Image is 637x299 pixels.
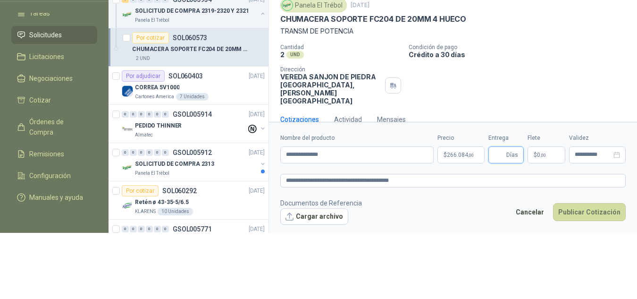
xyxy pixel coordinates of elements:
span: ,00 [468,153,474,158]
p: SOLICITUD DE COMPRA 2319-2320 Y 2321 [135,7,249,16]
a: Configuración [11,167,97,185]
p: KLARENS [135,208,156,215]
p: CHUMACERA SOPORTE FC204 DE 20MM 4 HUECO [132,45,250,54]
div: 0 [162,226,169,232]
p: [DATE] [249,187,265,196]
div: Por adjudicar [122,70,165,82]
p: Retén ø 43-35-5/6.5 [135,198,189,207]
p: SOL060292 [162,188,197,194]
div: 0 [138,111,145,118]
label: Entrega [488,134,524,143]
div: 0 [122,149,129,156]
img: Company Logo [122,200,133,212]
p: TRANSM DE POTENCIA [280,26,626,36]
p: Cartones America [135,93,174,101]
span: $ [534,152,537,158]
p: Panela El Trébol [135,170,169,177]
div: Mensajes [377,114,406,125]
div: 0 [146,149,153,156]
a: Licitaciones [11,48,97,66]
div: Por cotizar [132,32,169,43]
p: Condición de pago [409,44,633,51]
span: Remisiones [29,149,64,159]
div: 0 [138,226,145,232]
p: Cantidad [280,44,401,51]
a: Cotizar [11,91,97,109]
span: Días [506,147,518,163]
p: CORREA 5V1000 [135,83,179,92]
p: $ 0,00 [528,146,565,163]
div: 0 [122,226,129,232]
div: Cotizaciones [280,114,319,125]
p: SOLICITUD DE COMPRA 2313 [135,160,214,169]
a: Remisiones [11,145,97,163]
div: 0 [154,111,161,118]
div: 0 [154,149,161,156]
span: Órdenes de Compra [29,117,88,137]
p: GSOL005771 [173,226,212,232]
button: Publicar Cotización [553,203,626,221]
span: Tareas [29,8,50,18]
label: Nombre del producto [280,134,434,143]
p: Almatec [135,131,153,139]
img: Company Logo [122,124,133,135]
a: Tareas [11,4,97,22]
a: Órdenes de Compra [11,113,97,141]
p: Documentos de Referencia [280,198,362,208]
a: 0 0 0 0 0 0 GSOL005914[DATE] Company LogoPEDIDO THINNERAlmatec [122,109,267,139]
div: 0 [130,226,137,232]
span: Manuales y ayuda [29,192,83,203]
p: SOL060403 [168,73,203,79]
span: Licitaciones [29,51,64,62]
p: [DATE] [249,72,265,81]
p: $266.084,00 [437,146,485,163]
a: 0 0 0 0 0 0 GSOL005912[DATE] Company LogoSOLICITUD DE COMPRA 2313Panela El Trébol [122,147,267,177]
a: Por cotizarSOL060573CHUMACERA SOPORTE FC204 DE 20MM 4 HUECO2 UND [109,28,268,67]
p: Panela El Trébol [135,17,169,24]
button: Cargar archivo [280,208,348,225]
p: [DATE] [351,1,369,10]
div: 2 UND [132,55,154,62]
p: CHUMACERA SOPORTE FC204 DE 20MM 4 HUECO [280,14,466,24]
p: GSOL005914 [173,111,212,118]
a: Por adjudicarSOL060403[DATE] Company LogoCORREA 5V1000Cartones America7 Unidades [109,67,268,105]
div: 0 [162,149,169,156]
img: Company Logo [122,162,133,173]
p: Crédito a 30 días [409,51,633,59]
p: Dirección [280,66,381,73]
p: 2 [280,51,285,59]
a: Solicitudes [11,26,97,44]
div: Por cotizar [122,185,159,196]
button: Cancelar [511,203,549,221]
p: [DATE] [249,148,265,157]
div: 0 [146,111,153,118]
label: Precio [437,134,485,143]
img: Company Logo [122,9,133,20]
div: 0 [130,111,137,118]
div: 0 [154,226,161,232]
div: Actividad [334,114,362,125]
div: 10 Unidades [158,208,193,215]
p: SOL060573 [173,34,207,41]
span: Negociaciones [29,73,73,84]
a: Manuales y ayuda [11,188,97,206]
div: UND [286,51,304,59]
p: GSOL005912 [173,149,212,156]
div: 0 [162,111,169,118]
img: Company Logo [122,85,133,97]
p: [DATE] [249,225,265,234]
span: Cotizar [29,95,51,105]
label: Validez [569,134,626,143]
p: [DATE] [249,110,265,119]
a: 0 0 0 0 0 0 GSOL005771[DATE] [122,223,267,254]
span: 0 [537,152,546,158]
span: 266.084 [447,152,474,158]
p: VEREDA SANJON DE PIEDRA [GEOGRAPHIC_DATA] , [PERSON_NAME][GEOGRAPHIC_DATA] [280,73,381,105]
a: Negociaciones [11,69,97,87]
a: Por cotizarSOL060292[DATE] Company LogoRetén ø 43-35-5/6.5KLARENS10 Unidades [109,181,268,220]
div: 0 [122,111,129,118]
div: 7 Unidades [176,93,209,101]
div: 0 [138,149,145,156]
span: ,00 [540,153,546,158]
div: 0 [130,149,137,156]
